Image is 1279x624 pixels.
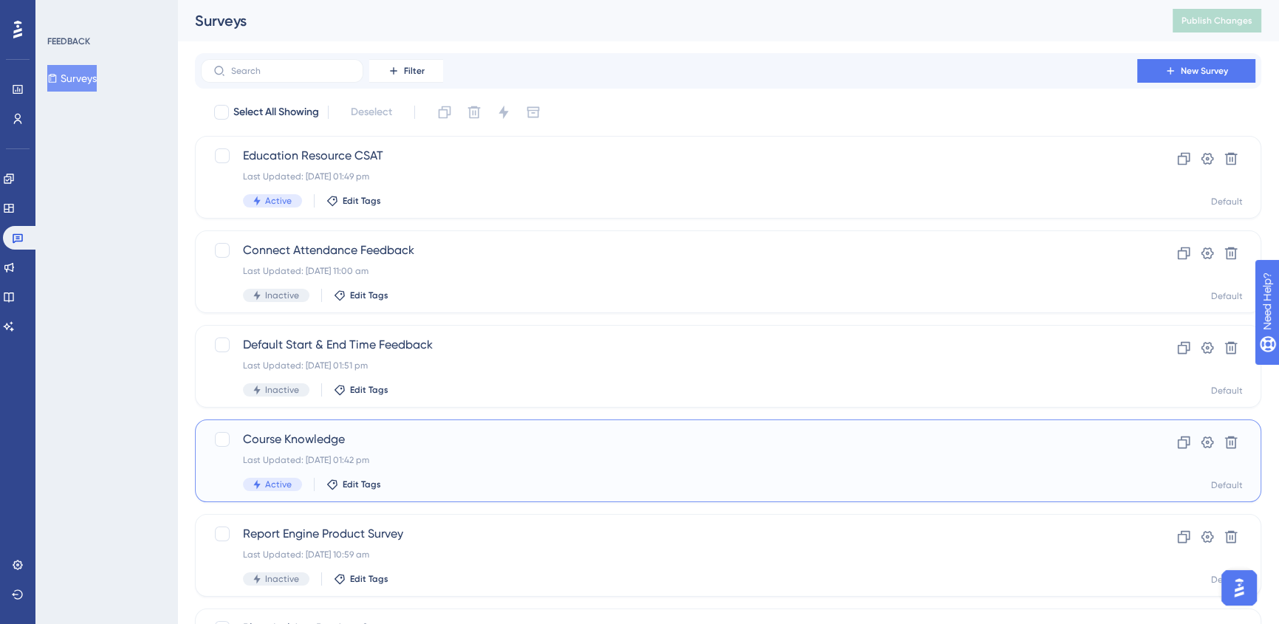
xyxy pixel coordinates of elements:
span: New Survey [1181,65,1228,77]
button: Publish Changes [1173,9,1261,32]
span: Active [265,195,292,207]
div: Default [1211,290,1243,302]
div: Last Updated: [DATE] 01:42 pm [243,454,1095,466]
span: Inactive [265,384,299,396]
span: Edit Tags [343,479,381,490]
span: Edit Tags [343,195,381,207]
span: Course Knowledge [243,431,1095,448]
div: Last Updated: [DATE] 01:49 pm [243,171,1095,182]
span: Education Resource CSAT [243,147,1095,165]
span: Edit Tags [350,384,388,396]
span: Publish Changes [1182,15,1252,27]
span: Edit Tags [350,573,388,585]
span: Filter [404,65,425,77]
span: Edit Tags [350,289,388,301]
button: Edit Tags [334,289,388,301]
button: Edit Tags [326,195,381,207]
button: Edit Tags [326,479,381,490]
span: Report Engine Product Survey [243,525,1095,543]
span: Need Help? [35,4,92,21]
button: Deselect [337,99,405,126]
div: Default [1211,479,1243,491]
button: Surveys [47,65,97,92]
button: Edit Tags [334,573,388,585]
div: Surveys [195,10,1136,31]
span: Default Start & End Time Feedback [243,336,1095,354]
span: Select All Showing [233,103,319,121]
div: Default [1211,385,1243,397]
span: Deselect [351,103,392,121]
iframe: UserGuiding AI Assistant Launcher [1217,566,1261,610]
div: Default [1211,574,1243,586]
span: Inactive [265,289,299,301]
div: Last Updated: [DATE] 01:51 pm [243,360,1095,371]
span: Active [265,479,292,490]
button: Edit Tags [334,384,388,396]
input: Search [231,66,351,76]
div: Last Updated: [DATE] 11:00 am [243,265,1095,277]
div: FEEDBACK [47,35,90,47]
button: New Survey [1137,59,1255,83]
button: Filter [369,59,443,83]
div: Default [1211,196,1243,208]
span: Connect Attendance Feedback [243,241,1095,259]
div: Last Updated: [DATE] 10:59 am [243,549,1095,560]
span: Inactive [265,573,299,585]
